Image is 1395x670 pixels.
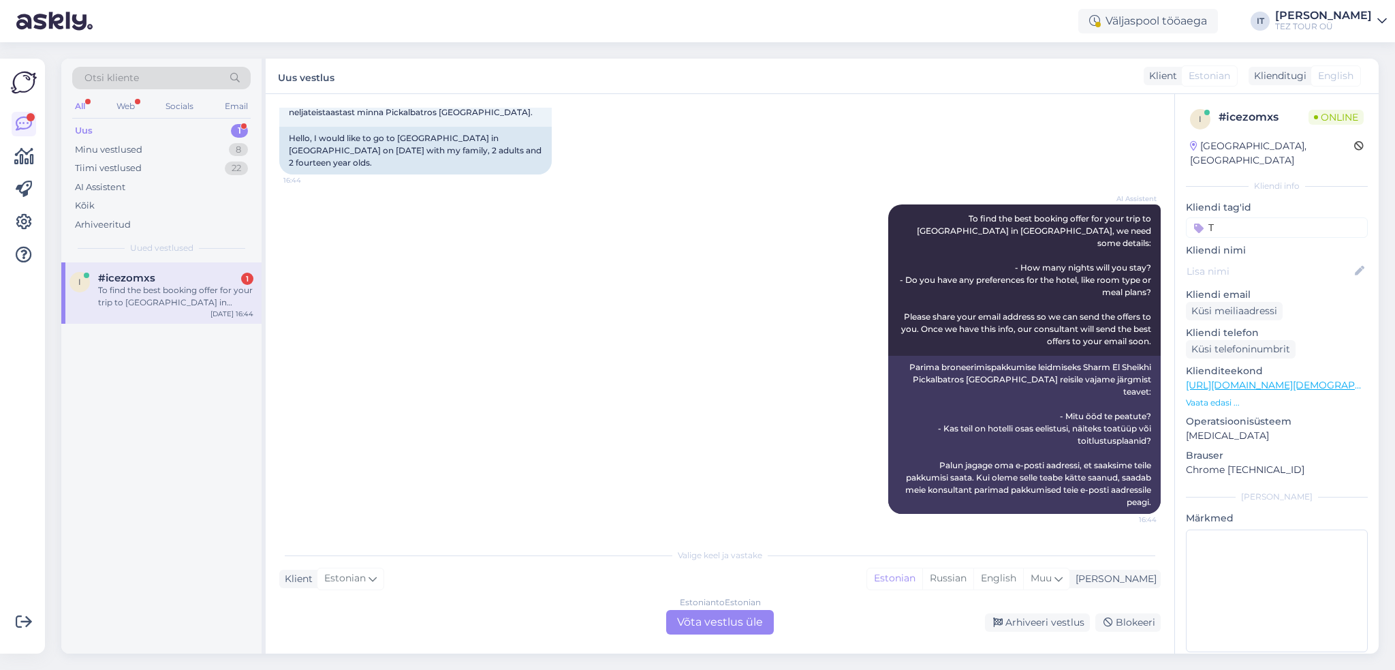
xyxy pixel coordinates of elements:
[75,143,142,157] div: Minu vestlused
[75,181,125,194] div: AI Assistent
[210,309,253,319] div: [DATE] 16:44
[1095,613,1161,632] div: Blokeeri
[922,568,973,589] div: Russian
[1144,69,1177,83] div: Klient
[1190,139,1354,168] div: [GEOGRAPHIC_DATA], [GEOGRAPHIC_DATA]
[985,613,1090,632] div: Arhiveeri vestlus
[130,242,193,254] span: Uued vestlused
[1186,448,1368,463] p: Brauser
[666,610,774,635] div: Võta vestlus üle
[1186,326,1368,340] p: Kliendi telefon
[72,97,88,115] div: All
[98,272,155,284] span: #icezomxs
[1275,10,1372,21] div: [PERSON_NAME]
[1106,194,1157,204] span: AI Assistent
[1186,364,1368,378] p: Klienditeekond
[1031,572,1052,584] span: Muu
[1275,21,1372,32] div: TEZ TOUR OÜ
[78,277,81,287] span: i
[1106,515,1157,525] span: 16:44
[279,572,313,586] div: Klient
[867,568,922,589] div: Estonian
[75,162,142,175] div: Tiimi vestlused
[163,97,196,115] div: Socials
[1186,243,1368,258] p: Kliendi nimi
[888,356,1161,514] div: Parima broneerimispakkumise leidmiseks Sharm El Sheikhi Pickalbatros [GEOGRAPHIC_DATA] reisile va...
[84,71,139,85] span: Otsi kliente
[1187,264,1352,279] input: Lisa nimi
[1186,302,1283,320] div: Küsi meiliaadressi
[1249,69,1306,83] div: Klienditugi
[1186,397,1368,409] p: Vaata edasi ...
[1186,200,1368,215] p: Kliendi tag'id
[279,549,1161,562] div: Valige keel ja vastake
[98,284,253,309] div: To find the best booking offer for your trip to [GEOGRAPHIC_DATA] in [GEOGRAPHIC_DATA], we need s...
[1186,429,1368,443] p: [MEDICAL_DATA]
[1219,109,1308,125] div: # icezomxs
[75,199,95,213] div: Kõik
[75,124,93,138] div: Uus
[283,175,334,185] span: 16:44
[1186,217,1368,238] input: Lisa tag
[114,97,138,115] div: Web
[231,124,248,138] div: 1
[900,213,1153,346] span: To find the best booking offer for your trip to [GEOGRAPHIC_DATA] in [GEOGRAPHIC_DATA], we need s...
[225,162,248,175] div: 22
[1186,288,1368,302] p: Kliendi email
[279,127,552,174] div: Hello, I would like to go to [GEOGRAPHIC_DATA] in [GEOGRAPHIC_DATA] on [DATE] with my family, 2 a...
[324,571,366,586] span: Estonian
[229,143,248,157] div: 8
[1186,414,1368,429] p: Operatsioonisüsteem
[11,70,37,95] img: Askly Logo
[1318,69,1353,83] span: English
[1275,10,1387,32] a: [PERSON_NAME]TEZ TOUR OÜ
[222,97,251,115] div: Email
[973,568,1023,589] div: English
[1078,9,1218,33] div: Väljaspool tööaega
[1189,69,1230,83] span: Estonian
[1186,491,1368,503] div: [PERSON_NAME]
[278,67,334,85] label: Uus vestlus
[1251,12,1270,31] div: IT
[75,218,131,232] div: Arhiveeritud
[1186,463,1368,477] p: Chrome [TECHNICAL_ID]
[680,596,761,609] div: Estonian to Estonian
[1186,340,1296,359] div: Küsi telefoninumbrit
[1186,180,1368,192] div: Kliendi info
[241,273,253,285] div: 1
[1308,110,1364,125] span: Online
[1070,572,1157,586] div: [PERSON_NAME]
[1186,511,1368,526] p: Märkmed
[1199,114,1202,124] span: i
